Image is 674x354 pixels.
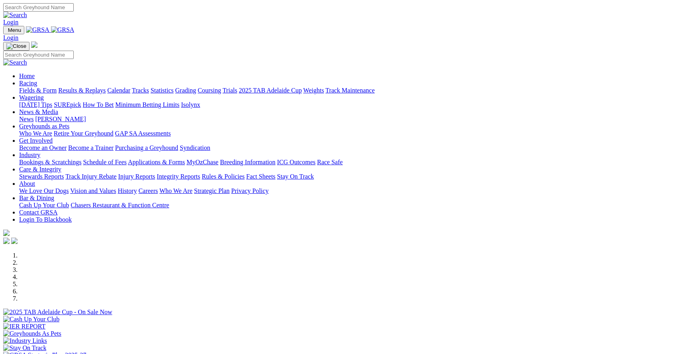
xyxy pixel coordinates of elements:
[151,87,174,94] a: Statistics
[83,101,114,108] a: How To Bet
[65,173,116,180] a: Track Injury Rebate
[19,144,671,151] div: Get Involved
[3,330,61,337] img: Greyhounds As Pets
[51,26,75,33] img: GRSA
[317,159,342,165] a: Race Safe
[68,144,114,151] a: Become a Trainer
[3,344,46,352] img: Stay On Track
[231,187,269,194] a: Privacy Policy
[3,51,74,59] input: Search
[326,87,375,94] a: Track Maintenance
[277,159,315,165] a: ICG Outcomes
[202,173,245,180] a: Rules & Policies
[246,173,275,180] a: Fact Sheets
[26,26,49,33] img: GRSA
[19,123,69,130] a: Greyhounds as Pets
[198,87,221,94] a: Coursing
[19,108,58,115] a: News & Media
[187,159,218,165] a: MyOzChase
[71,202,169,208] a: Chasers Restaurant & Function Centre
[19,209,57,216] a: Contact GRSA
[3,59,27,66] img: Search
[19,202,671,209] div: Bar & Dining
[19,173,671,180] div: Care & Integrity
[6,43,26,49] img: Close
[157,173,200,180] a: Integrity Reports
[222,87,237,94] a: Trials
[19,101,671,108] div: Wagering
[19,195,54,201] a: Bar & Dining
[19,130,671,137] div: Greyhounds as Pets
[115,130,171,137] a: GAP SA Assessments
[181,101,200,108] a: Isolynx
[19,80,37,87] a: Racing
[220,159,275,165] a: Breeding Information
[3,34,18,41] a: Login
[19,116,33,122] a: News
[35,116,86,122] a: [PERSON_NAME]
[175,87,196,94] a: Grading
[3,309,112,316] img: 2025 TAB Adelaide Cup - On Sale Now
[19,94,44,101] a: Wagering
[54,130,114,137] a: Retire Your Greyhound
[180,144,210,151] a: Syndication
[19,180,35,187] a: About
[11,238,18,244] img: twitter.svg
[115,144,178,151] a: Purchasing a Greyhound
[115,101,179,108] a: Minimum Betting Limits
[19,116,671,123] div: News & Media
[19,187,69,194] a: We Love Our Dogs
[3,12,27,19] img: Search
[19,130,52,137] a: Who We Are
[118,173,155,180] a: Injury Reports
[19,87,671,94] div: Racing
[107,87,130,94] a: Calendar
[3,19,18,26] a: Login
[138,187,158,194] a: Careers
[19,202,69,208] a: Cash Up Your Club
[19,159,671,166] div: Industry
[3,337,47,344] img: Industry Links
[128,159,185,165] a: Applications & Forms
[3,26,24,34] button: Toggle navigation
[19,137,53,144] a: Get Involved
[31,41,37,48] img: logo-grsa-white.png
[19,159,81,165] a: Bookings & Scratchings
[3,316,59,323] img: Cash Up Your Club
[8,27,21,33] span: Menu
[19,166,61,173] a: Care & Integrity
[3,3,74,12] input: Search
[83,159,126,165] a: Schedule of Fees
[54,101,81,108] a: SUREpick
[132,87,149,94] a: Tracks
[303,87,324,94] a: Weights
[58,87,106,94] a: Results & Replays
[118,187,137,194] a: History
[277,173,314,180] a: Stay On Track
[19,144,67,151] a: Become an Owner
[19,187,671,195] div: About
[70,187,116,194] a: Vision and Values
[3,323,45,330] img: IER REPORT
[3,42,29,51] button: Toggle navigation
[19,101,52,108] a: [DATE] Tips
[159,187,193,194] a: Who We Are
[239,87,302,94] a: 2025 TAB Adelaide Cup
[3,238,10,244] img: facebook.svg
[19,151,40,158] a: Industry
[19,87,57,94] a: Fields & Form
[19,216,72,223] a: Login To Blackbook
[19,173,64,180] a: Stewards Reports
[3,230,10,236] img: logo-grsa-white.png
[194,187,230,194] a: Strategic Plan
[19,73,35,79] a: Home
